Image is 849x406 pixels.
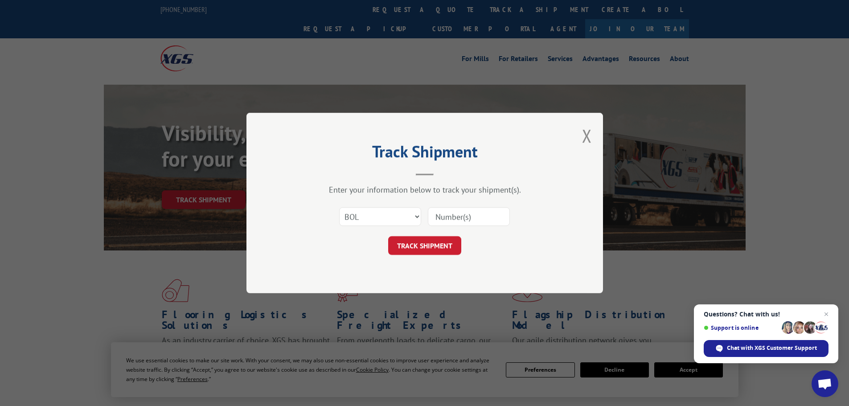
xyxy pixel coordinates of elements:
[704,324,779,331] span: Support is online
[727,344,817,352] span: Chat with XGS Customer Support
[291,185,558,195] div: Enter your information below to track your shipment(s).
[821,309,832,320] span: Close chat
[812,370,838,397] div: Open chat
[704,311,828,318] span: Questions? Chat with us!
[704,340,828,357] div: Chat with XGS Customer Support
[291,145,558,162] h2: Track Shipment
[388,236,461,255] button: TRACK SHIPMENT
[428,207,510,226] input: Number(s)
[582,124,592,148] button: Close modal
